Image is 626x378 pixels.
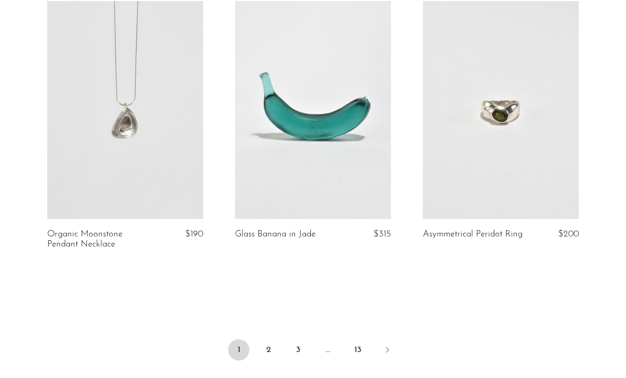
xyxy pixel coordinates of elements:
[185,230,203,239] span: $190
[228,339,249,361] span: 1
[423,230,523,239] a: Asymmetrical Peridot Ring
[347,339,368,361] a: 13
[47,230,150,249] a: Organic Moonstone Pendant Necklace
[288,339,309,361] a: 3
[258,339,279,361] a: 2
[558,230,579,239] span: $200
[373,230,391,239] span: $315
[377,339,398,363] a: Next
[235,230,316,239] a: Glass Banana in Jade
[317,339,338,361] span: …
